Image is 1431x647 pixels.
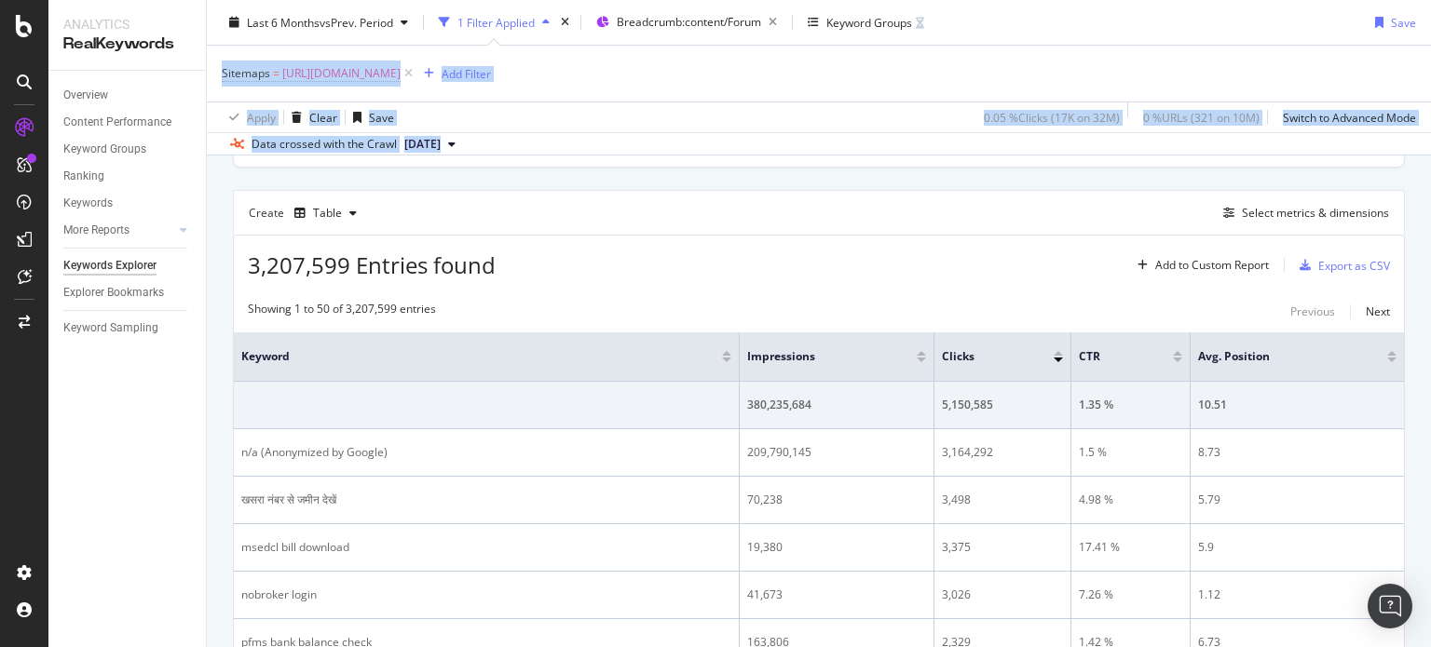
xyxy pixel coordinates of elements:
span: [URL][DOMAIN_NAME] [282,61,401,87]
a: Overview [63,86,193,105]
div: Analytics [63,15,191,34]
div: 3,498 [942,492,1063,508]
a: Keywords Explorer [63,256,193,276]
button: Save [346,102,394,132]
div: 3,164,292 [942,444,1063,461]
div: Table [313,208,342,219]
div: Keywords Explorer [63,256,157,276]
div: Keywords [63,194,113,213]
div: Showing 1 to 50 of 3,207,599 entries [248,301,436,323]
button: Last 6 MonthsvsPrev. Period [222,7,416,37]
span: Clicks [942,348,1026,365]
a: Keyword Groups [63,140,193,159]
div: times [557,13,573,32]
button: Breadcrumb:content/Forum [589,7,784,37]
div: Ranking [63,167,104,186]
div: 3,026 [942,586,1063,603]
span: Avg. Position [1198,348,1359,365]
a: Content Performance [63,113,193,132]
div: 4.98 % [1079,492,1182,508]
div: Export as CSV [1318,258,1390,274]
div: Explorer Bookmarks [63,283,164,303]
div: 0.05 % Clicks ( 17K on 32M ) [984,109,1120,125]
div: 3,375 [942,539,1063,556]
div: 1 Filter Applied [457,14,535,30]
span: 3,207,599 Entries found [248,249,496,280]
div: खसरा नंबर से जमीन देखें [241,492,731,508]
button: Export as CSV [1292,250,1390,280]
div: Overview [63,86,108,105]
div: 19,380 [747,539,926,556]
button: Switch to Advanced Mode [1275,102,1416,132]
div: 5.79 [1198,492,1397,508]
div: Next [1366,303,1390,319]
div: Create [249,198,364,228]
div: 1.5 % [1079,444,1182,461]
div: Clear [309,109,337,125]
a: Ranking [63,167,193,186]
button: Keyword Groups [800,7,932,37]
div: Data crossed with the Crawl [252,136,397,153]
div: 41,673 [747,586,926,603]
span: Impressions [747,348,889,365]
button: Select metrics & dimensions [1216,202,1389,224]
div: 380,235,684 [747,397,926,413]
span: Breadcrumb: content/Forum [617,14,761,30]
div: Previous [1290,303,1335,319]
div: Save [369,109,394,125]
div: 1.12 [1198,586,1397,603]
div: Switch to Advanced Mode [1283,109,1416,125]
div: Apply [247,109,276,125]
span: Sitemaps [222,65,270,81]
span: = [273,65,279,81]
a: Explorer Bookmarks [63,283,193,303]
div: Keyword Groups [826,14,912,30]
div: 10.51 [1198,397,1397,413]
div: 7.26 % [1079,586,1182,603]
button: Save [1368,7,1416,37]
button: Table [287,198,364,228]
button: Add Filter [416,62,491,85]
div: More Reports [63,221,129,240]
span: Last 6 Months [247,14,320,30]
div: 1.35 % [1079,397,1182,413]
div: 5,150,585 [942,397,1063,413]
div: Keyword Groups [63,140,146,159]
div: 17.41 % [1079,539,1182,556]
div: Select metrics & dimensions [1242,205,1389,221]
div: 0 % URLs ( 321 on 10M ) [1143,109,1260,125]
div: 209,790,145 [747,444,926,461]
div: Save [1391,14,1416,30]
div: Keyword Sampling [63,318,158,338]
span: vs Prev. Period [320,14,393,30]
div: nobroker login [241,586,731,603]
button: Add to Custom Report [1130,250,1269,280]
button: Next [1366,301,1390,323]
a: Keywords [63,194,193,213]
button: Previous [1290,301,1335,323]
div: 70,238 [747,492,926,508]
a: More Reports [63,221,174,240]
button: Clear [284,102,337,132]
div: Content Performance [63,113,171,132]
div: Add to Custom Report [1155,260,1269,271]
div: Add Filter [442,65,491,81]
div: 5.9 [1198,539,1397,556]
button: [DATE] [397,133,463,155]
div: Open Intercom Messenger [1368,584,1412,628]
button: 1 Filter Applied [431,7,557,37]
span: CTR [1079,348,1145,365]
div: n/a (Anonymized by Google) [241,444,731,461]
div: 8.73 [1198,444,1397,461]
span: 2025 Aug. 4th [404,136,441,153]
button: Apply [222,102,276,132]
a: Keyword Sampling [63,318,193,338]
div: msedcl bill download [241,539,731,556]
div: RealKeywords [63,34,191,55]
span: Keyword [241,348,694,365]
